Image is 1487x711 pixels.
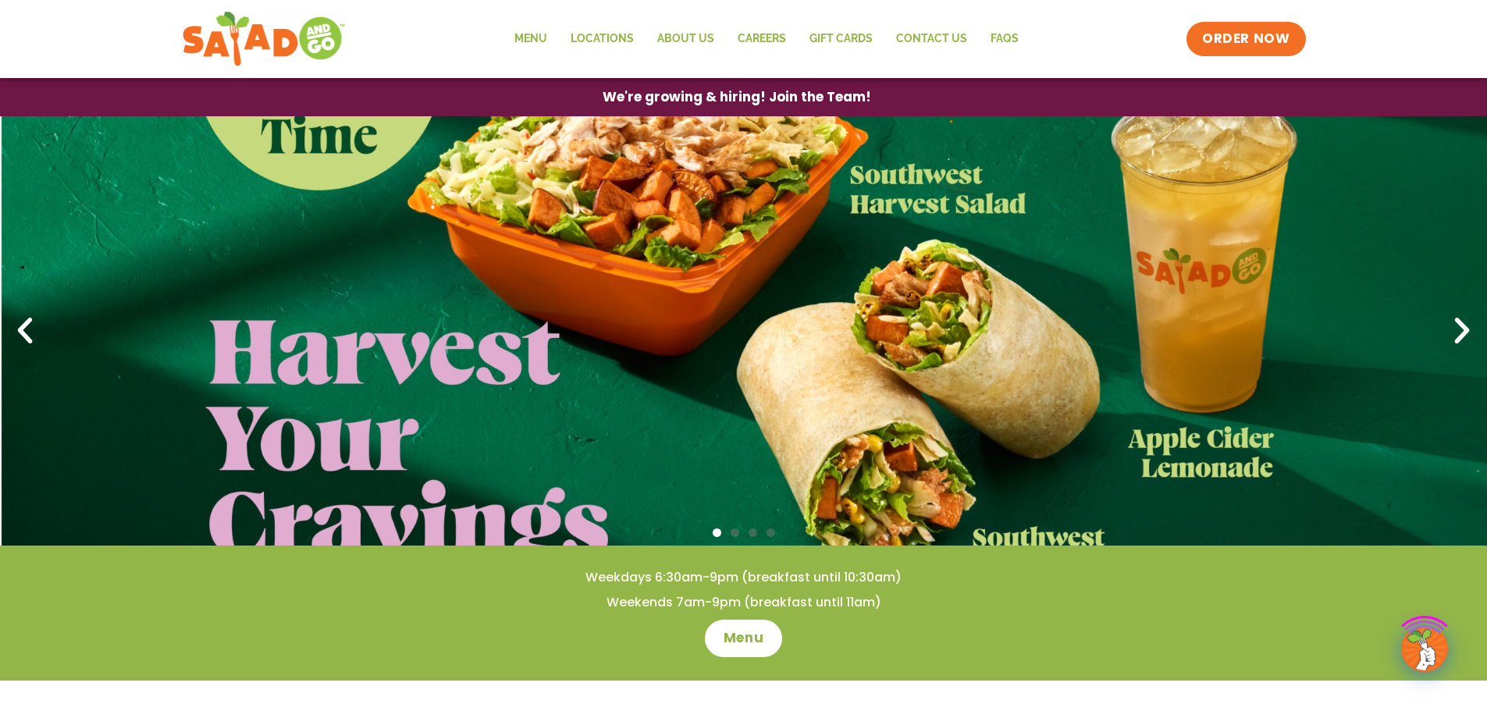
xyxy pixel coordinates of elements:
[1445,314,1479,348] div: Next slide
[726,21,798,57] a: Careers
[979,21,1030,57] a: FAQs
[503,21,1030,57] nav: Menu
[31,569,1456,586] h4: Weekdays 6:30am-9pm (breakfast until 10:30am)
[767,528,775,537] span: Go to slide 4
[713,528,721,537] span: Go to slide 1
[731,528,739,537] span: Go to slide 2
[503,21,559,57] a: Menu
[8,314,42,348] div: Previous slide
[884,21,979,57] a: Contact Us
[559,21,646,57] a: Locations
[705,620,782,657] a: Menu
[1186,22,1305,56] a: ORDER NOW
[182,8,347,70] img: new-SAG-logo-768×292
[31,594,1456,611] h4: Weekends 7am-9pm (breakfast until 11am)
[603,91,871,104] span: We're growing & hiring! Join the Team!
[1202,30,1290,48] span: ORDER NOW
[749,528,757,537] span: Go to slide 3
[798,21,884,57] a: GIFT CARDS
[724,629,763,648] span: Menu
[646,21,726,57] a: About Us
[579,79,895,116] a: We're growing & hiring! Join the Team!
